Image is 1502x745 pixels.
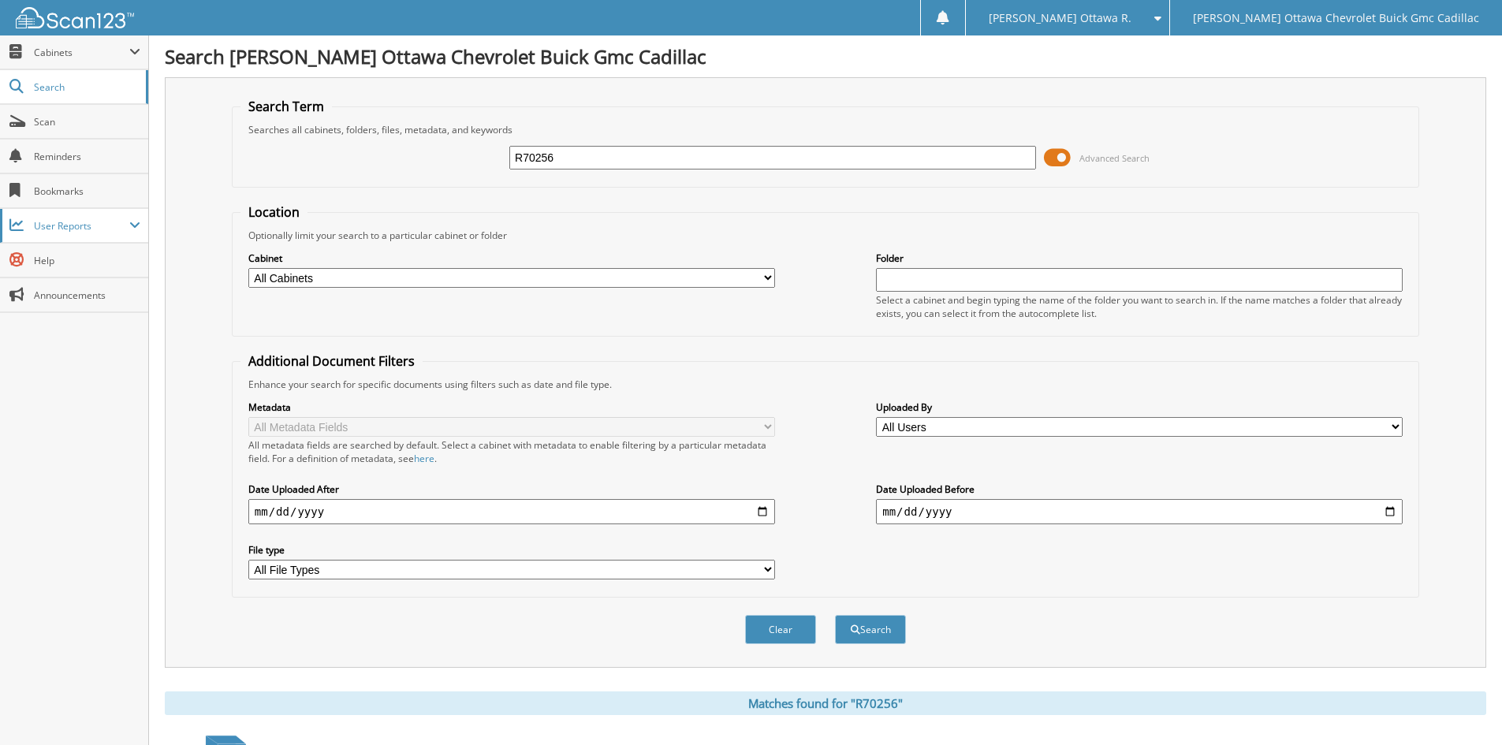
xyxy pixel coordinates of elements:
span: Reminders [34,150,140,163]
label: Cabinet [248,251,775,265]
iframe: Chat Widget [1423,669,1502,745]
img: scan123-logo-white.svg [16,7,134,28]
label: Date Uploaded Before [876,482,1403,496]
span: User Reports [34,219,129,233]
legend: Location [240,203,307,221]
label: Folder [876,251,1403,265]
legend: Additional Document Filters [240,352,423,370]
div: Searches all cabinets, folders, files, metadata, and keywords [240,123,1411,136]
legend: Search Term [240,98,332,115]
span: Scan [34,115,140,129]
input: end [876,499,1403,524]
span: Search [34,80,138,94]
span: Help [34,254,140,267]
span: Cabinets [34,46,129,59]
div: Enhance your search for specific documents using filters such as date and file type. [240,378,1411,391]
span: Bookmarks [34,184,140,198]
input: start [248,499,775,524]
button: Search [835,615,906,644]
div: Optionally limit your search to a particular cabinet or folder [240,229,1411,242]
label: Uploaded By [876,400,1403,414]
div: All metadata fields are searched by default. Select a cabinet with metadata to enable filtering b... [248,438,775,465]
h1: Search [PERSON_NAME] Ottawa Chevrolet Buick Gmc Cadillac [165,43,1486,69]
span: [PERSON_NAME] Ottawa R. [989,13,1131,23]
span: Advanced Search [1079,152,1150,164]
div: Select a cabinet and begin typing the name of the folder you want to search in. If the name match... [876,293,1403,320]
a: here [414,452,434,465]
label: Metadata [248,400,775,414]
button: Clear [745,615,816,644]
span: [PERSON_NAME] Ottawa Chevrolet Buick Gmc Cadillac [1193,13,1479,23]
label: Date Uploaded After [248,482,775,496]
div: Matches found for "R70256" [165,691,1486,715]
label: File type [248,543,775,557]
span: Announcements [34,289,140,302]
